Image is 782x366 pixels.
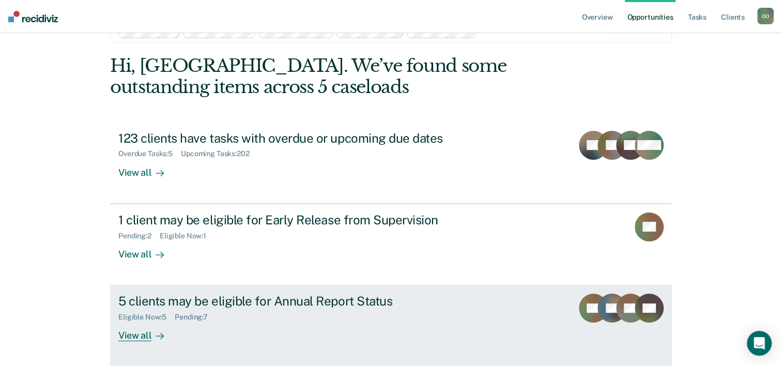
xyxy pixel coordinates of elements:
a: 123 clients have tasks with overdue or upcoming due datesOverdue Tasks:5Upcoming Tasks:202View all [110,123,672,204]
div: Pending : 7 [175,313,216,322]
div: Hi, [GEOGRAPHIC_DATA]. We’ve found some outstanding items across 5 caseloads [110,55,559,98]
div: Eligible Now : 1 [160,232,214,240]
div: View all [118,158,176,178]
div: Pending : 2 [118,232,160,240]
div: 1 client may be eligible for Early Release from Supervision [118,212,481,227]
div: Open Intercom Messenger [747,331,772,356]
button: OO [757,8,774,24]
div: Eligible Now : 5 [118,313,175,322]
div: Upcoming Tasks : 202 [181,149,258,158]
div: 5 clients may be eligible for Annual Report Status [118,294,481,309]
div: 123 clients have tasks with overdue or upcoming due dates [118,131,481,146]
div: O O [757,8,774,24]
a: 1 client may be eligible for Early Release from SupervisionPending:2Eligible Now:1View all [110,204,672,285]
div: View all [118,240,176,260]
div: Overdue Tasks : 5 [118,149,181,158]
img: Recidiviz [8,11,58,22]
div: View all [118,322,176,342]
